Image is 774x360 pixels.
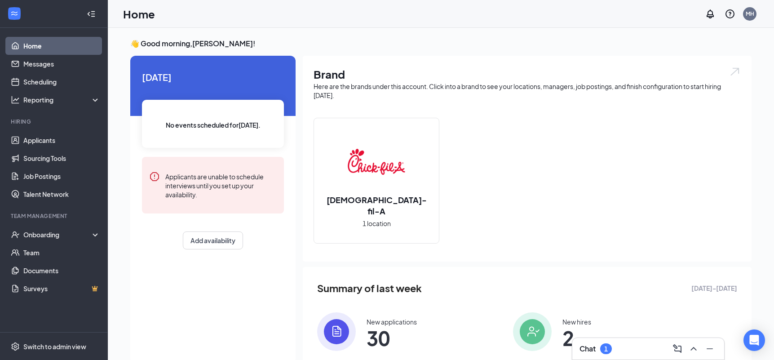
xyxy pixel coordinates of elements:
[123,6,155,22] h1: Home
[703,342,717,356] button: Minimize
[317,312,356,351] img: icon
[317,280,422,296] span: Summary of last week
[23,185,100,203] a: Talent Network
[11,118,98,125] div: Hiring
[165,171,277,199] div: Applicants are unable to schedule interviews until you set up your availability.
[130,39,752,49] h3: 👋 Good morning, [PERSON_NAME] !
[670,342,685,356] button: ComposeMessage
[686,342,701,356] button: ChevronUp
[23,55,100,73] a: Messages
[672,343,683,354] svg: ComposeMessage
[314,67,741,82] h1: Brand
[314,82,741,100] div: Here are the brands under this account. Click into a brand to see your locations, managers, job p...
[688,343,699,354] svg: ChevronUp
[23,342,86,351] div: Switch to admin view
[23,37,100,55] a: Home
[23,167,100,185] a: Job Postings
[183,231,243,249] button: Add availability
[704,343,715,354] svg: Minimize
[513,312,552,351] img: icon
[11,342,20,351] svg: Settings
[604,345,608,353] div: 1
[746,10,754,18] div: MH
[149,171,160,182] svg: Error
[11,212,98,220] div: Team Management
[23,280,100,298] a: SurveysCrown
[23,262,100,280] a: Documents
[87,9,96,18] svg: Collapse
[23,230,93,239] div: Onboarding
[725,9,735,19] svg: QuestionInfo
[11,230,20,239] svg: UserCheck
[705,9,716,19] svg: Notifications
[348,133,405,191] img: Chick-fil-A
[23,73,100,91] a: Scheduling
[691,283,737,293] span: [DATE] - [DATE]
[367,317,417,326] div: New applications
[23,131,100,149] a: Applicants
[367,330,417,346] span: 30
[23,149,100,167] a: Sourcing Tools
[23,95,101,104] div: Reporting
[729,67,741,77] img: open.6027fd2a22e1237b5b06.svg
[743,329,765,351] div: Open Intercom Messenger
[562,317,591,326] div: New hires
[10,9,19,18] svg: WorkstreamLogo
[562,330,591,346] span: 2
[166,120,261,130] span: No events scheduled for [DATE] .
[314,194,439,217] h2: [DEMOGRAPHIC_DATA]-fil-A
[142,70,284,84] span: [DATE]
[23,244,100,262] a: Team
[579,344,596,354] h3: Chat
[11,95,20,104] svg: Analysis
[363,218,391,228] span: 1 location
